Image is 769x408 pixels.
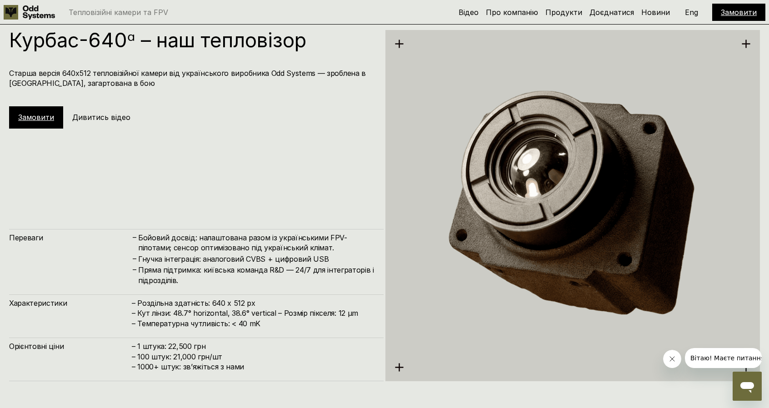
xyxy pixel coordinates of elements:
[133,254,136,264] h4: –
[486,8,538,17] a: Про компанію
[663,350,681,368] iframe: Закрити повідомлення
[133,264,136,274] h4: –
[9,30,375,50] h1: Курбас-640ᵅ – наш тепловізор
[138,233,375,253] h4: Бойовий досвід: налаштована разом із українськими FPV-пілотами; сенсор оптимізовано під українськ...
[9,298,132,308] h4: Характеристики
[545,8,582,17] a: Продукти
[132,341,375,372] h4: – 1 штука: 22,500 грн – 100 штук: 21,000 грн/шт
[5,6,83,14] span: Вітаю! Маєте питання?
[18,113,54,122] a: Замовити
[733,372,762,401] iframe: Кнопка для запуску вікна повідомлень
[138,265,375,285] h4: Пряма підтримка: київська команда R&D — 24/7 для інтеграторів і підрозділів.
[9,68,375,89] h4: Старша версія 640х512 тепловізійної камери від українського виробника Odd Systems — зроблена в [G...
[685,348,762,368] iframe: Повідомлення від компанії
[9,341,132,351] h4: Орієнтовні ціни
[133,232,136,242] h4: –
[589,8,634,17] a: Доєднатися
[721,8,757,17] a: Замовити
[685,9,698,16] p: Eng
[9,233,132,243] h4: Переваги
[132,362,244,371] span: – ⁠1000+ штук: звʼяжіться з нами
[132,298,375,328] h4: – Роздільна здатність: 640 x 512 px – Кут лінзи: 48.7° horizontal, 38.6° vertical – Розмір піксел...
[641,8,670,17] a: Новини
[69,9,168,16] p: Тепловізійні камери та FPV
[72,112,130,122] h5: Дивитись відео
[138,254,375,264] h4: Гнучка інтеграція: аналоговий CVBS + цифровий USB
[459,8,479,17] a: Відео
